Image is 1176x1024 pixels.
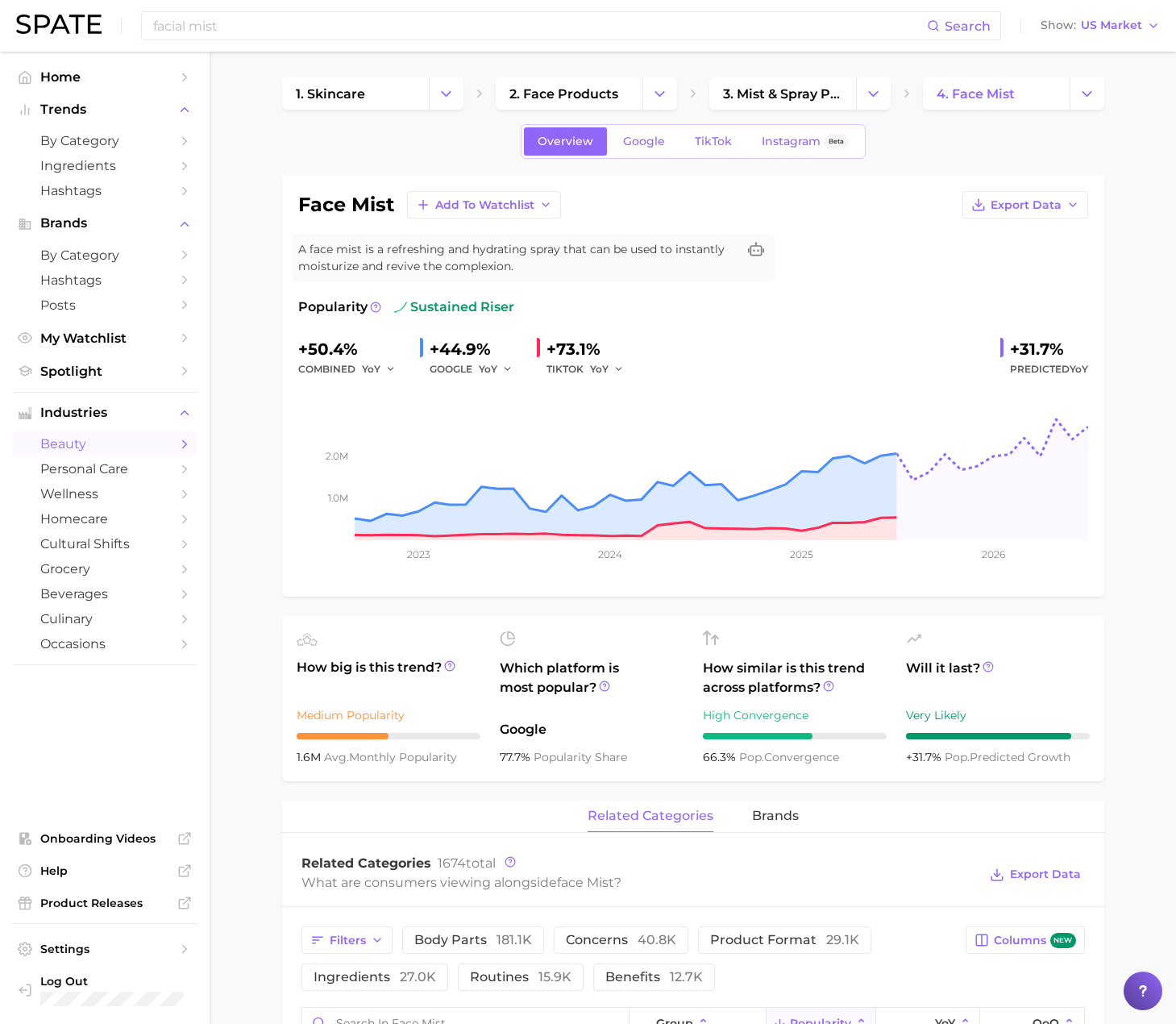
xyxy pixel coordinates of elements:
span: Product Releases [40,896,169,910]
tspan: 2024 [597,548,621,560]
span: Related Categories [301,855,431,871]
abbr: popularity index [945,750,970,764]
span: ingredients [314,971,436,984]
span: YoY [479,362,497,376]
span: personal care [40,461,169,477]
div: Medium Popularity [297,706,480,725]
span: predicted growth [945,750,1070,764]
button: Change Category [1070,77,1104,110]
span: sustained riser [394,298,514,317]
span: beauty [40,436,169,452]
div: High Convergence [703,706,887,725]
span: 181.1k [497,932,532,947]
span: Export Data [1010,868,1081,881]
span: convergence [739,750,839,764]
span: A face mist is a refreshing and hydrating spray that can be used to instantly moisturize and revi... [298,241,737,275]
button: Filters [301,926,393,954]
span: 2. face products [509,86,618,102]
span: new [1050,933,1076,948]
span: Settings [40,942,169,956]
span: US Market [1081,21,1142,30]
div: 5 / 10 [297,733,480,739]
span: Ingredients [40,158,169,173]
div: 6 / 10 [703,733,887,739]
abbr: average [324,750,349,764]
a: TikTok [681,127,746,156]
span: Posts [40,298,169,313]
span: Industries [40,406,169,420]
span: body parts [414,934,532,947]
div: +31.7% [1010,336,1088,362]
span: Predicted [1010,360,1088,379]
a: Posts [13,293,197,318]
span: cultural shifts [40,536,169,552]
span: Beta [829,135,844,148]
button: ShowUS Market [1037,15,1164,36]
button: Columnsnew [966,926,1084,954]
a: Log out. Currently logged in with e-mail meghnar@oddity.com. [13,969,197,1011]
span: Google [623,135,665,148]
span: 1674 [438,855,466,871]
tspan: 2026 [981,548,1004,560]
span: Will it last? [906,659,1090,697]
span: 15.9k [538,969,571,984]
div: +73.1% [546,336,635,362]
div: Very Likely [906,706,1090,725]
button: Change Category [856,77,891,110]
a: My Watchlist [13,326,197,351]
span: Home [40,69,169,85]
span: occasions [40,636,169,651]
span: Brands [40,216,169,231]
a: Spotlight [13,359,197,384]
span: total [438,855,496,871]
span: 27.0k [400,969,436,984]
div: 9 / 10 [906,733,1090,739]
span: Popularity [298,298,368,317]
a: cultural shifts [13,531,197,556]
a: InstagramBeta [748,127,862,156]
span: 77.7% [500,750,534,764]
span: related categories [588,809,713,823]
span: by Category [40,248,169,263]
span: How big is this trend? [297,658,480,697]
a: 4. face mist [923,77,1070,110]
span: Columns [994,933,1075,948]
span: 40.8k [638,932,676,947]
span: Help [40,864,169,878]
button: Industries [13,401,197,425]
tspan: 2023 [406,548,430,560]
button: Export Data [962,191,1088,219]
a: occasions [13,631,197,656]
span: Hashtags [40,183,169,198]
img: SPATE [16,15,102,34]
span: 12.7k [670,969,703,984]
a: 1. skincare [282,77,429,110]
span: culinary [40,611,169,626]
a: Hashtags [13,268,197,293]
span: Log Out [40,974,184,989]
img: sustained riser [394,301,407,314]
span: +31.7% [906,750,945,764]
span: YoY [362,362,380,376]
button: Brands [13,211,197,235]
a: Home [13,65,197,89]
button: Export Data [986,864,1084,886]
div: combined [298,360,407,379]
span: Google [500,720,684,739]
a: beauty [13,431,197,456]
a: 2. face products [496,77,642,110]
span: 1.6m [297,750,324,764]
a: grocery [13,556,197,581]
a: Settings [13,937,197,961]
span: Show [1041,21,1076,30]
a: Google [609,127,679,156]
a: culinary [13,606,197,631]
a: Ingredients [13,153,197,178]
a: beverages [13,581,197,606]
span: routines [470,971,571,984]
span: 3. mist & spray products [723,86,842,102]
a: Hashtags [13,178,197,203]
span: wellness [40,486,169,502]
button: Change Category [429,77,463,110]
span: My Watchlist [40,331,169,346]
